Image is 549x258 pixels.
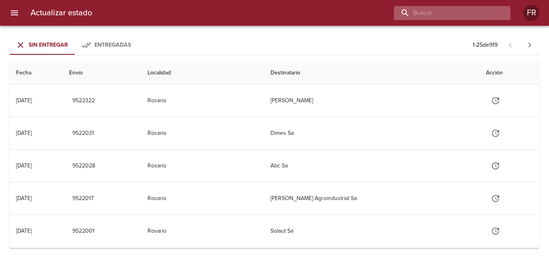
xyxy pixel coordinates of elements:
[72,226,94,236] span: 9522001
[523,5,539,21] div: Abrir información de usuario
[264,182,479,215] td: [PERSON_NAME] Agroindustrial Sa
[520,35,539,55] span: Pagina siguiente
[5,3,24,23] button: menu
[69,93,98,108] button: 9522322
[10,62,63,85] th: Fecha
[141,150,264,182] td: Rosario
[94,41,131,48] span: Entregadas
[69,126,97,141] button: 9522031
[16,97,32,104] div: [DATE]
[63,62,141,85] th: Envio
[141,117,264,149] td: Rosario
[16,227,32,234] div: [DATE]
[31,6,92,19] h6: Actualizar estado
[16,130,32,136] div: [DATE]
[16,162,32,169] div: [DATE]
[264,85,479,117] td: [PERSON_NAME]
[486,129,505,136] span: Actualizar estado y agregar documentación
[141,215,264,247] td: Rosario
[501,41,520,49] span: Pagina anterior
[486,97,505,103] span: Actualizar estado y agregar documentación
[141,182,264,215] td: Rosario
[523,5,539,21] div: FR
[72,128,94,138] span: 9522031
[72,194,94,204] span: 9522017
[72,161,95,171] span: 9522028
[72,96,95,106] span: 9522322
[69,224,98,239] button: 9522001
[10,35,138,55] div: Tabs Envios
[141,62,264,85] th: Localidad
[141,85,264,117] td: Rosario
[473,41,498,49] p: 1 - 25 de 919
[29,41,68,48] span: Sin Entregar
[264,150,479,182] td: Abc Sa
[69,191,97,206] button: 9522017
[264,215,479,247] td: Solaut Sa
[486,162,505,169] span: Actualizar estado y agregar documentación
[69,159,98,173] button: 9522028
[264,62,479,85] th: Destinatario
[479,62,539,85] th: Acción
[486,227,505,234] span: Actualizar estado y agregar documentación
[394,6,497,20] input: buscar
[486,194,505,201] span: Actualizar estado y agregar documentación
[16,195,32,202] div: [DATE]
[264,117,479,149] td: Dimes Sa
